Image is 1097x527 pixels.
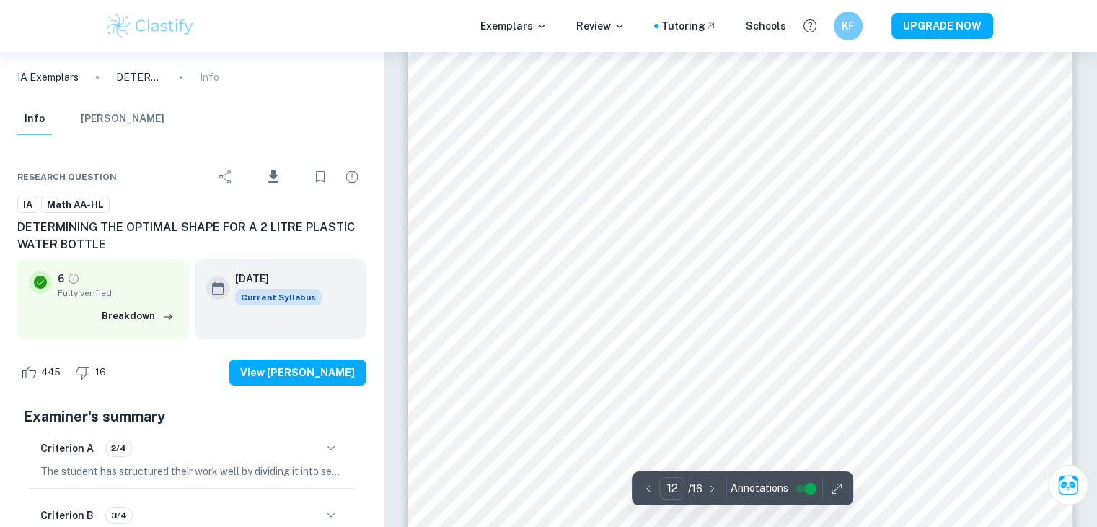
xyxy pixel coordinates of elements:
[229,360,366,386] button: View [PERSON_NAME]
[17,103,52,135] button: Info
[834,12,863,40] button: KF
[338,162,366,191] div: Report issue
[116,69,162,85] p: DETERMINING THE OPTIMAL SHAPE FOR A 2 LITRE PLASTIC WATER BOTTLE
[23,406,361,427] h5: Examiner's summary
[235,271,310,287] h6: [DATE]
[106,442,131,455] span: 2/4
[306,162,335,191] div: Bookmark
[480,18,547,34] p: Exemplars
[58,287,177,300] span: Fully verified
[67,272,80,285] a: Grade fully verified
[17,170,117,183] span: Research question
[17,69,79,85] a: IA Exemplars
[235,289,322,305] div: This exemplar is based on the current syllabus. Feel free to refer to it for inspiration/ideas wh...
[17,219,366,253] h6: DETERMINING THE OPTIMAL SHAPE FOR A 2 LITRE PLASTIC WATER BOTTLE
[211,162,240,191] div: Share
[81,103,164,135] button: [PERSON_NAME]
[71,361,114,384] div: Dislike
[746,18,786,34] a: Schools
[17,196,38,214] a: IA
[798,14,822,38] button: Help and Feedback
[40,440,94,456] h6: Criterion A
[1048,465,1088,505] button: Ask Clai
[243,158,303,196] div: Download
[687,481,702,497] p: / 16
[106,509,132,522] span: 3/4
[41,196,110,214] a: Math AA-HL
[98,305,177,327] button: Breakdown
[40,508,94,523] h6: Criterion B
[18,198,38,212] span: IA
[87,365,114,380] span: 16
[200,69,219,85] p: Info
[40,463,343,479] p: The student has structured their work well by dividing it into sections and subdividing the body ...
[42,198,109,212] span: Math AA-HL
[235,289,322,305] span: Current Syllabus
[33,365,69,380] span: 445
[17,361,69,384] div: Like
[58,271,64,287] p: 6
[105,12,196,40] img: Clastify logo
[661,18,717,34] a: Tutoring
[730,481,788,496] span: Annotations
[840,18,856,34] h6: KF
[576,18,625,34] p: Review
[891,13,993,39] button: UPGRADE NOW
